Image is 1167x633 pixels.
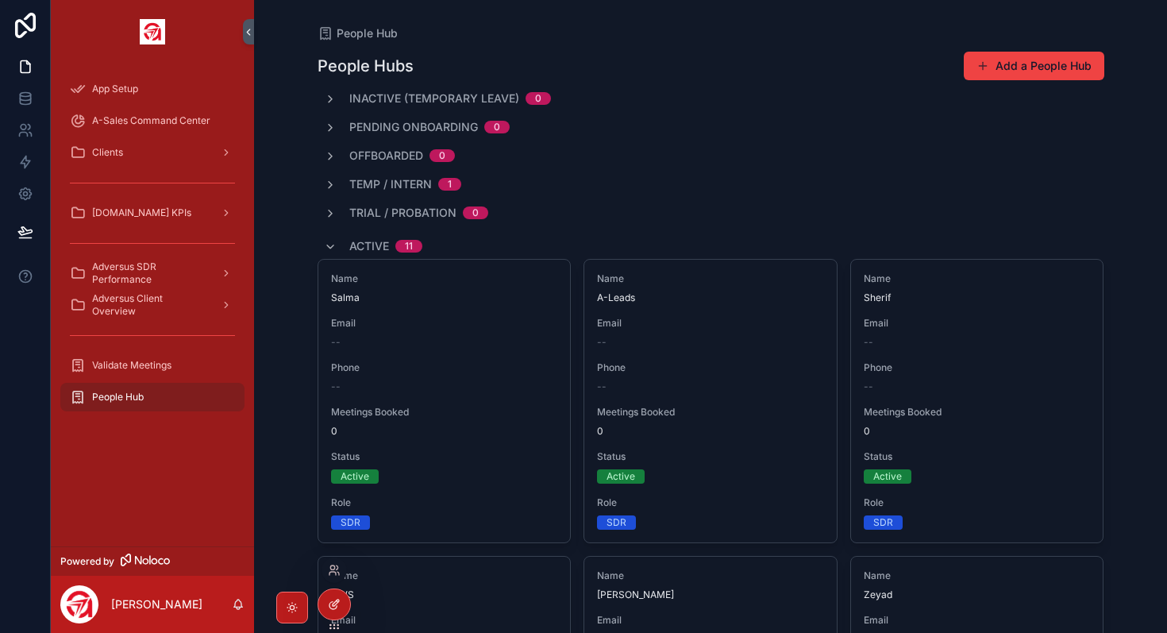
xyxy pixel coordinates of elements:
span: Name [864,569,1091,582]
span: Meetings Booked [331,406,558,419]
span: -- [331,336,341,349]
span: Email [597,614,824,627]
span: Zeyad [864,589,1091,601]
h1: People Hubs [318,55,414,77]
span: Role [597,496,824,509]
img: App logo [140,19,165,44]
span: Sherif [864,291,1091,304]
span: Status [597,450,824,463]
span: -- [864,380,873,393]
span: Name [331,569,558,582]
a: People Hub [318,25,398,41]
span: Temp / Intern [349,176,432,192]
span: Name [864,272,1091,285]
span: Adversus Client Overview [92,292,208,318]
a: Clients [60,138,245,167]
span: Offboarded [349,148,423,164]
span: Status [331,450,558,463]
span: -- [864,336,873,349]
span: Phone [331,361,558,374]
a: NameA-LeadsEmail--Phone--Meetings Booked0StatusActiveRoleSDR [583,259,838,543]
div: Active [341,469,369,484]
div: Active [873,469,902,484]
span: -- [331,380,341,393]
span: 0 [864,425,1091,438]
span: Phone [597,361,824,374]
div: Active [607,469,635,484]
span: Email [864,317,1091,330]
div: SDR [607,515,626,530]
span: Active [349,238,389,254]
div: 11 [405,240,413,253]
span: Name [597,272,824,285]
span: Email [597,317,824,330]
span: Name [331,272,558,285]
span: Email [331,614,558,627]
span: A-Sales Command Center [92,114,210,127]
a: Adversus Client Overview [60,291,245,319]
span: Meetings Booked [864,406,1091,419]
a: People Hub [60,383,245,411]
span: [DOMAIN_NAME] KPIs [92,206,191,219]
span: Validate Meetings [92,359,171,372]
span: People Hub [92,391,144,403]
a: A-Sales Command Center [60,106,245,135]
span: Salma [331,291,558,304]
span: Inactive (Temporary Leave) [349,91,519,106]
span: Role [331,496,558,509]
span: Name [597,569,824,582]
span: Adversus SDR Performance [92,261,208,286]
a: NameSherifEmail--Phone--Meetings Booked0StatusActiveRoleSDR [850,259,1104,543]
span: 0 [331,425,558,438]
span: People Hub [337,25,398,41]
a: Validate Meetings [60,351,245,380]
div: 0 [472,206,479,219]
div: 0 [494,121,500,133]
span: Trial / Probation [349,205,456,221]
span: Meetings Booked [597,406,824,419]
a: App Setup [60,75,245,103]
span: Clients [92,146,123,159]
a: Adversus SDR Performance [60,259,245,288]
span: App Setup [92,83,138,95]
div: scrollable content [51,64,254,432]
span: -- [597,336,607,349]
span: Pending Onboarding [349,119,478,135]
div: 1 [448,178,452,191]
div: SDR [341,515,360,530]
button: Add a People Hub [964,52,1104,80]
p: [PERSON_NAME] [111,596,202,612]
div: 0 [535,92,541,105]
span: Email [331,317,558,330]
span: Powered by [60,555,114,568]
span: GWS [331,589,558,601]
div: 0 [439,149,445,162]
span: -- [597,380,607,393]
span: Email [864,614,1091,627]
span: Phone [864,361,1091,374]
a: [DOMAIN_NAME] KPIs [60,199,245,227]
span: A-Leads [597,291,824,304]
span: Role [864,496,1091,509]
span: Status [864,450,1091,463]
span: [PERSON_NAME] [597,589,824,601]
div: SDR [873,515,893,530]
span: 0 [597,425,824,438]
a: NameSalmaEmail--Phone--Meetings Booked0StatusActiveRoleSDR [318,259,572,543]
a: Powered by [51,546,254,576]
